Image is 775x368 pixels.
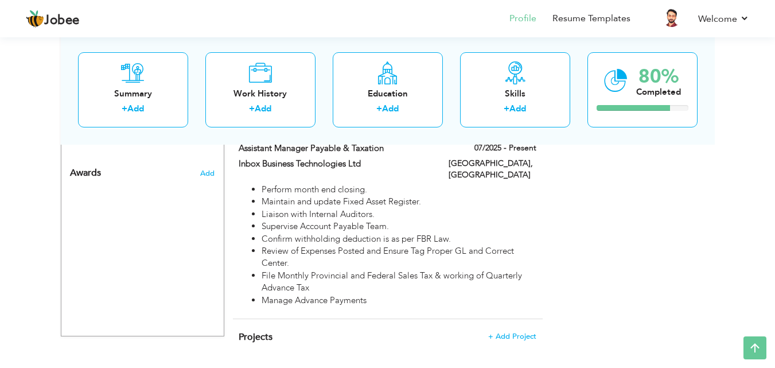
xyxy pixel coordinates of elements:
div: Skills [469,87,561,99]
li: Perform month end closing. [262,184,536,196]
span: Jobee [44,14,80,27]
span: + Add Project [488,332,536,340]
a: Resume Templates [552,12,630,25]
li: Manage Advance Payments [262,295,536,307]
span: Awards [70,168,101,179]
li: Maintain and update Fixed Asset Register. [262,196,536,208]
label: Inbox Business Technologies Ltd [239,158,431,170]
li: Supervise Account Payable Team. [262,220,536,233]
a: Add [127,103,144,114]
a: Add [255,103,271,114]
li: File Monthly Provincial and Federal Sales Tax & working of Quarterly Advance Tax [262,270,536,295]
img: jobee.io [26,10,44,28]
h4: This helps to highlight the project, tools and skills you have worked on. [239,331,536,343]
li: Review of Expenses Posted and Ensure Tag Proper GL and Correct Center. [262,245,536,270]
label: 07/2025 - Present [474,142,536,154]
li: Confirm withholding deduction is as per FBR Law. [262,233,536,245]
a: Jobee [26,10,80,28]
label: + [249,103,255,115]
label: [GEOGRAPHIC_DATA], [GEOGRAPHIC_DATA] [449,158,536,181]
span: Projects [239,331,272,343]
span: Add [200,168,215,179]
div: Work History [215,87,306,99]
div: Summary [87,87,179,99]
label: + [376,103,382,115]
img: Profile Img [663,9,681,27]
label: + [122,103,127,115]
a: Add [382,103,399,114]
a: Add [509,103,526,114]
label: Assistant Manager Payable & Taxation [239,142,431,154]
a: Profile [509,12,536,25]
div: Completed [636,86,681,98]
li: Liaison with Internal Auditors. [262,208,536,220]
div: Add the awards you’ve earned. [61,157,224,184]
label: + [504,103,509,115]
div: Education [342,87,434,99]
a: Welcome [698,12,749,26]
div: 80% [636,67,681,86]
